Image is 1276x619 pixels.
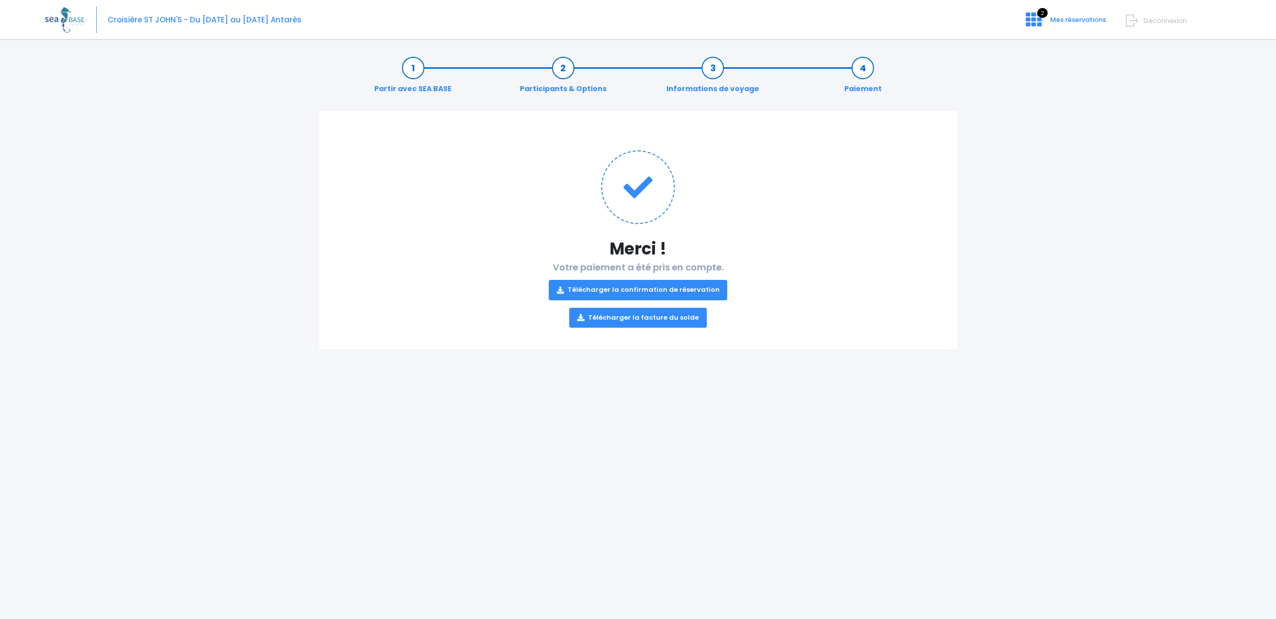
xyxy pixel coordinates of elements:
span: Mes réservations [1050,15,1106,24]
h1: Merci ! [339,239,938,258]
h2: Votre paiement a été pris en compte. [339,262,938,328]
a: 2 Mes réservations [1018,18,1112,28]
a: Télécharger la confirmation de réservation [549,280,728,300]
a: Paiement [839,63,887,94]
a: Informations de voyage [661,63,764,94]
a: Participants & Options [515,63,612,94]
span: Déconnexion [1143,16,1187,25]
span: Croisière ST JOHN'S - Du [DATE] au [DATE] Antarès [108,14,302,25]
span: 2 [1037,8,1048,18]
a: Partir avec SEA BASE [369,63,457,94]
a: Télécharger la facture du solde [569,308,707,328]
